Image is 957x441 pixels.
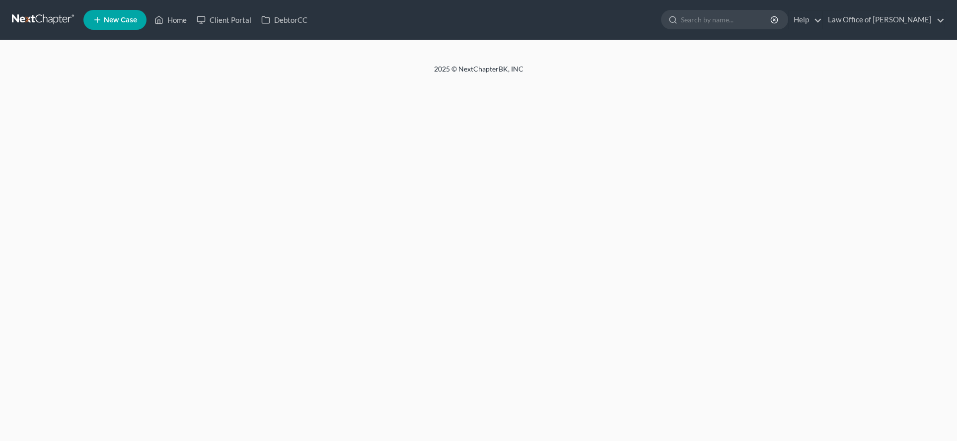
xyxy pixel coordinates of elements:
a: Law Office of [PERSON_NAME] [823,11,945,29]
a: DebtorCC [256,11,312,29]
a: Help [789,11,822,29]
a: Home [149,11,192,29]
span: New Case [104,16,137,24]
a: Client Portal [192,11,256,29]
div: 2025 © NextChapterBK, INC [196,64,762,82]
input: Search by name... [681,10,772,29]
